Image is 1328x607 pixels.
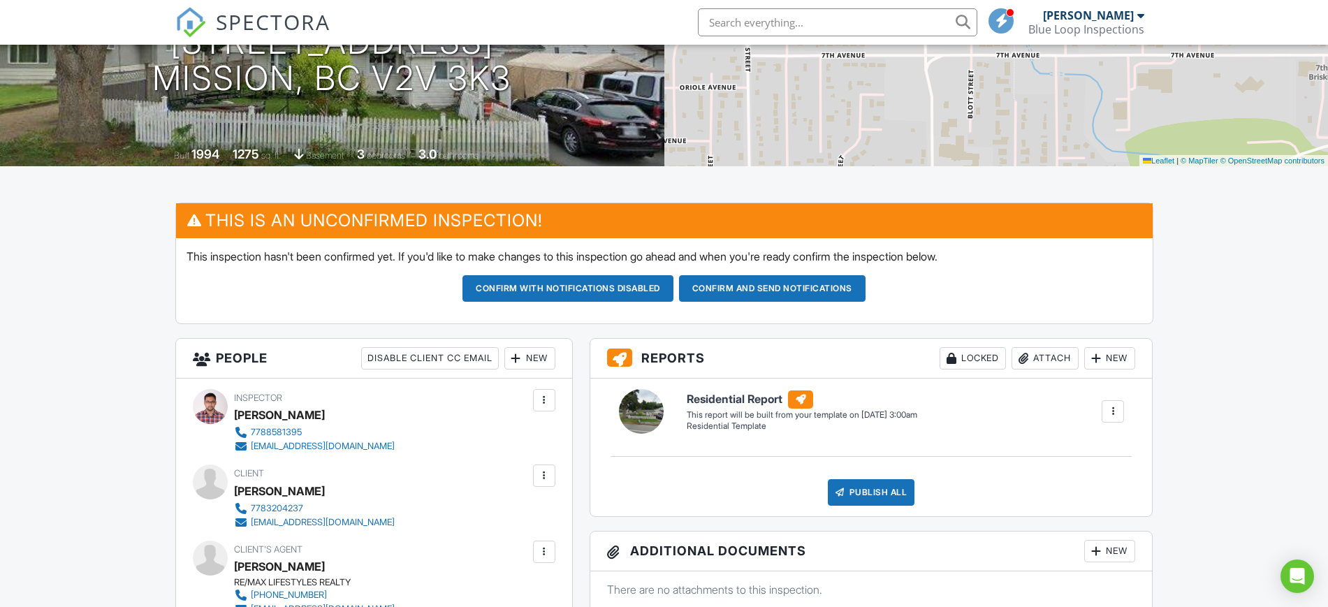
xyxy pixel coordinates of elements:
div: Attach [1012,347,1079,370]
a: © MapTiler [1181,156,1218,165]
div: [PHONE_NUMBER] [251,590,327,601]
h1: [STREET_ADDRESS] Mission, BC V2V 3K3 [152,24,511,98]
p: There are no attachments to this inspection. [607,582,1136,597]
div: RE/MAX LIFESTYLES REALTY [234,577,406,588]
div: Open Intercom Messenger [1280,560,1314,593]
a: [EMAIL_ADDRESS][DOMAIN_NAME] [234,439,395,453]
a: 7783204237 [234,502,395,515]
div: [PERSON_NAME] [234,404,325,425]
a: SPECTORA [175,19,330,48]
a: [PHONE_NUMBER] [234,588,395,602]
span: Built [174,150,189,161]
h3: Additional Documents [590,532,1153,571]
div: Blue Loop Inspections [1028,22,1144,36]
div: 1275 [233,147,259,161]
a: Leaflet [1143,156,1174,165]
div: Publish All [828,479,915,506]
p: This inspection hasn't been confirmed yet. If you'd like to make changes to this inspection go ah... [187,249,1142,264]
div: Disable Client CC Email [361,347,499,370]
span: Client's Agent [234,544,302,555]
h3: People [176,339,572,379]
span: bedrooms [367,150,405,161]
div: 3 [357,147,365,161]
div: This report will be built from your template on [DATE] 3:00am [687,409,917,420]
button: Confirm with notifications disabled [462,275,673,302]
span: Client [234,468,264,478]
div: Residential Template [687,420,917,432]
span: | [1176,156,1179,165]
span: basement [306,150,344,161]
div: 7783204237 [251,503,303,514]
div: [EMAIL_ADDRESS][DOMAIN_NAME] [251,517,395,528]
span: bathrooms [439,150,479,161]
div: [EMAIL_ADDRESS][DOMAIN_NAME] [251,441,395,452]
div: 7788581395 [251,427,302,438]
h3: Reports [590,339,1153,379]
h3: This is an Unconfirmed Inspection! [176,203,1153,237]
div: 1994 [191,147,219,161]
h6: Residential Report [687,390,917,409]
div: New [1084,540,1135,562]
div: [PERSON_NAME] [234,481,325,502]
div: Locked [940,347,1006,370]
input: Search everything... [698,8,977,36]
a: © OpenStreetMap contributors [1220,156,1325,165]
div: New [1084,347,1135,370]
button: Confirm and send notifications [679,275,866,302]
span: SPECTORA [216,7,330,36]
div: New [504,347,555,370]
a: 7788581395 [234,425,395,439]
span: Inspector [234,393,282,403]
span: sq. ft. [261,150,281,161]
a: [EMAIL_ADDRESS][DOMAIN_NAME] [234,515,395,529]
div: [PERSON_NAME] [1043,8,1134,22]
img: The Best Home Inspection Software - Spectora [175,7,206,38]
div: 3.0 [418,147,437,161]
a: [PERSON_NAME] [234,556,325,577]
